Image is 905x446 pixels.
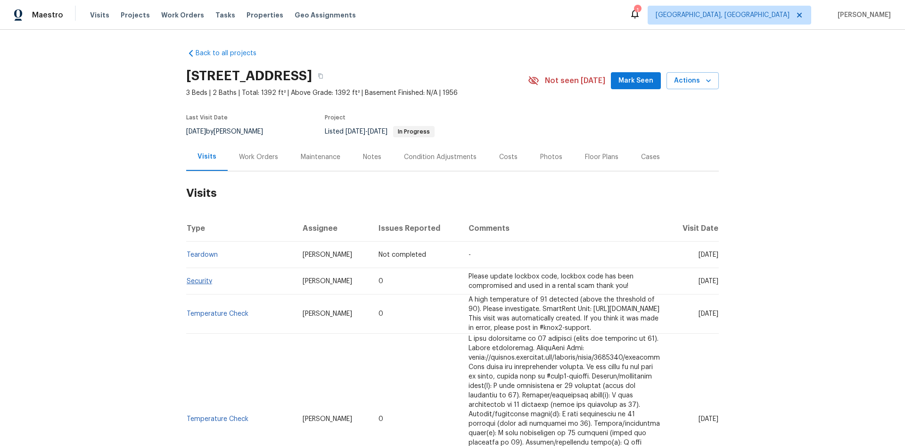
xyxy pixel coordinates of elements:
[239,152,278,162] div: Work Orders
[634,6,641,15] div: 1
[325,128,435,135] span: Listed
[186,115,228,120] span: Last Visit Date
[247,10,283,20] span: Properties
[461,215,667,242] th: Comments
[585,152,618,162] div: Floor Plans
[186,171,719,215] h2: Visits
[121,10,150,20] span: Projects
[641,152,660,162] div: Cases
[545,76,605,85] span: Not seen [DATE]
[303,278,352,285] span: [PERSON_NAME]
[699,278,718,285] span: [DATE]
[378,311,383,317] span: 0
[312,67,329,84] button: Copy Address
[301,152,340,162] div: Maintenance
[699,252,718,258] span: [DATE]
[187,252,218,258] a: Teardown
[215,12,235,18] span: Tasks
[404,152,477,162] div: Condition Adjustments
[368,128,387,135] span: [DATE]
[346,128,365,135] span: [DATE]
[295,10,356,20] span: Geo Assignments
[186,128,206,135] span: [DATE]
[469,252,471,258] span: -
[618,75,653,87] span: Mark Seen
[378,416,383,422] span: 0
[187,278,212,285] a: Security
[699,416,718,422] span: [DATE]
[303,416,352,422] span: [PERSON_NAME]
[499,152,518,162] div: Costs
[90,10,109,20] span: Visits
[32,10,63,20] span: Maestro
[186,88,528,98] span: 3 Beds | 2 Baths | Total: 1392 ft² | Above Grade: 1392 ft² | Basement Finished: N/A | 1956
[186,49,277,58] a: Back to all projects
[666,72,719,90] button: Actions
[371,215,461,242] th: Issues Reported
[187,416,248,422] a: Temperature Check
[186,71,312,81] h2: [STREET_ADDRESS]
[303,252,352,258] span: [PERSON_NAME]
[363,152,381,162] div: Notes
[197,152,216,161] div: Visits
[667,215,719,242] th: Visit Date
[674,75,711,87] span: Actions
[161,10,204,20] span: Work Orders
[540,152,562,162] div: Photos
[187,311,248,317] a: Temperature Check
[834,10,891,20] span: [PERSON_NAME]
[346,128,387,135] span: -
[394,129,434,135] span: In Progress
[469,296,659,331] span: A high temperature of 91 detected (above the threshold of 90). Please investigate. SmartRent Unit...
[303,311,352,317] span: [PERSON_NAME]
[325,115,346,120] span: Project
[656,10,790,20] span: [GEOGRAPHIC_DATA], [GEOGRAPHIC_DATA]
[295,215,371,242] th: Assignee
[611,72,661,90] button: Mark Seen
[186,215,295,242] th: Type
[378,252,426,258] span: Not completed
[469,273,633,289] span: Please update lockbox code, lockbox code has been compromised and used in a rental scam thank you!
[699,311,718,317] span: [DATE]
[378,278,383,285] span: 0
[186,126,274,137] div: by [PERSON_NAME]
